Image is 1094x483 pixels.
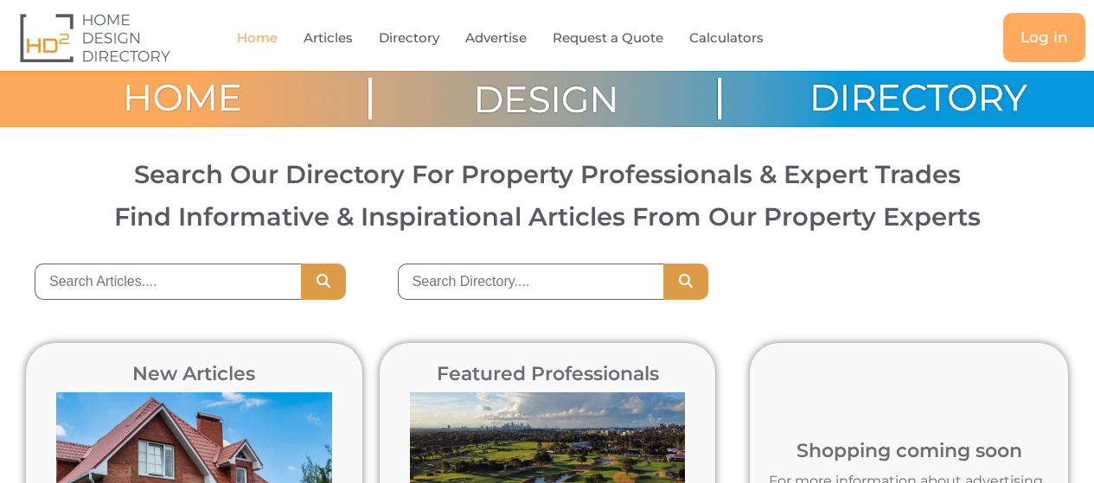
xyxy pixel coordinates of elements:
nav: Menu [224,18,816,58]
a: Request a Quote [553,18,663,58]
input: Search Directory.... [398,264,664,300]
a: Directory [379,18,439,58]
a: Home [237,18,278,58]
a: Articles [304,18,353,58]
input: Search Articles.... [35,264,301,300]
h2: New Articles [48,365,341,384]
h2: Shopping coming soon [758,442,1059,461]
button: Search [301,264,346,300]
a: Calculators [689,18,764,58]
span: Log in [1020,30,1068,45]
h2: Featured Professionals [401,365,694,384]
a: Advertise [465,18,527,58]
h3: Find Informative & Inspirational Articles From Our Property Experts [28,204,1066,229]
button: Search [663,264,708,300]
a: Log in [1003,13,1085,62]
h2: Search Our Directory For Property Professionals & Expert Trades [28,162,1066,187]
